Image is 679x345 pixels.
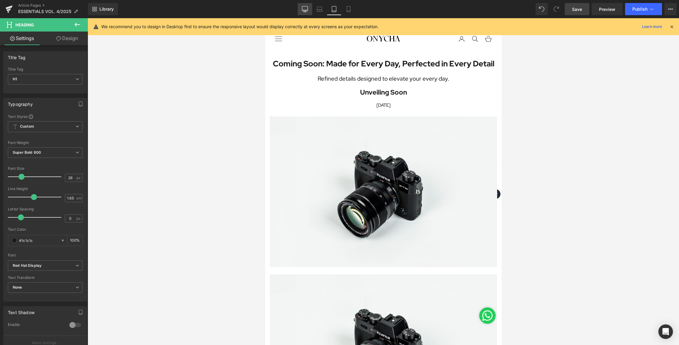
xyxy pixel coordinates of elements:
[76,196,82,200] span: em
[8,306,35,315] div: Text Shadow
[8,322,63,329] div: Enable
[8,227,82,232] div: Text Color
[550,3,562,15] button: Redo
[632,7,647,12] span: Publish
[5,69,232,80] p: Unveiling Soon
[20,124,34,129] b: Custom
[13,285,22,290] b: None
[101,23,379,30] p: We recommend you to design in Desktop first to ensure the responsive layout would display correct...
[341,3,356,15] a: Mobile
[572,6,582,12] span: Save
[18,9,71,14] span: ESSENTIALS VOL. 4/2025
[76,216,82,220] span: px
[45,32,89,45] a: Design
[8,187,82,191] div: Line Height
[599,6,615,12] span: Preview
[76,176,82,180] span: px
[13,150,41,155] b: Super Bold 800
[13,77,17,81] b: H1
[312,3,327,15] a: Laptop
[592,3,623,15] a: Preview
[13,263,42,268] i: Red Hat Display
[8,67,82,72] div: Title Tag
[298,3,312,15] a: Desktop
[625,3,662,15] button: Publish
[193,17,227,24] nav: Secondary navigation
[327,3,341,15] a: Tablet
[10,17,89,24] nav: Primary navigation
[18,3,88,8] a: Article Pages
[640,23,664,30] a: Learn more
[8,98,33,107] div: Typography
[664,3,677,15] button: More
[5,83,232,91] p: [DATE]
[8,166,82,171] div: Font Size
[536,3,548,15] button: Undo
[79,3,157,8] p: FREE SHIPPING ALL OVER [GEOGRAPHIC_DATA]
[5,39,232,52] h1: Coming Soon: Made for Every Day, Perfected in Every Detail
[8,207,82,211] div: Letter Spacing
[8,114,82,119] div: Text Styles
[15,22,34,27] span: Heading
[658,324,673,339] div: Open Intercom Messenger
[8,141,82,145] div: Font Weight
[68,235,82,246] div: %
[19,237,58,244] input: Color
[88,3,118,15] a: New Library
[99,6,114,12] span: Library
[8,253,82,257] div: Font
[8,52,26,60] div: Title Tag
[8,276,82,280] div: Text Transform
[5,56,232,65] p: Refined details designed to elevate your every day.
